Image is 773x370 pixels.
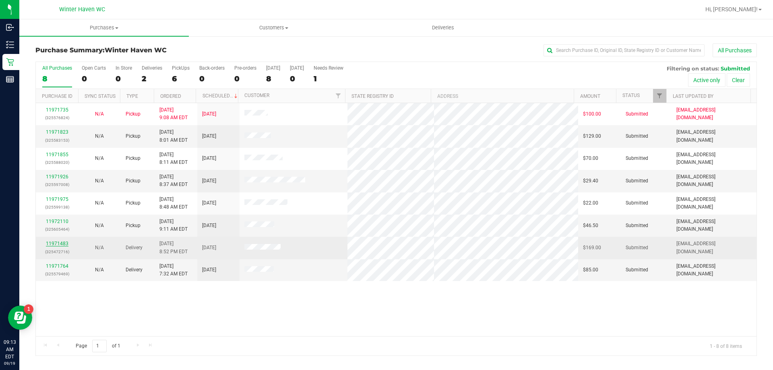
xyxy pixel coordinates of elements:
[46,219,68,224] a: 11972110
[95,110,104,118] button: N/A
[82,74,106,83] div: 0
[583,155,598,162] span: $70.00
[199,74,225,83] div: 0
[421,24,465,31] span: Deliveries
[159,173,188,188] span: [DATE] 8:37 AM EDT
[676,106,752,122] span: [EMAIL_ADDRESS][DOMAIN_NAME]
[583,266,598,274] span: $85.00
[172,74,190,83] div: 6
[667,65,719,72] span: Filtering on status:
[105,46,167,54] span: Winter Haven WC
[583,132,601,140] span: $129.00
[626,199,648,207] span: Submitted
[172,65,190,71] div: PickUps
[159,218,188,233] span: [DATE] 9:11 AM EDT
[6,41,14,49] inline-svg: Inventory
[622,93,640,98] a: Status
[69,340,127,352] span: Page of 1
[42,93,72,99] a: Purchase ID
[6,58,14,66] inline-svg: Retail
[41,114,73,122] p: (325576824)
[41,159,73,166] p: (325588020)
[189,24,358,31] span: Customers
[6,23,14,31] inline-svg: Inbound
[4,360,16,366] p: 09/19
[234,65,256,71] div: Pre-orders
[19,19,189,36] a: Purchases
[626,155,648,162] span: Submitted
[46,241,68,246] a: 11971483
[116,65,132,71] div: In Store
[721,65,750,72] span: Submitted
[95,267,104,273] span: Not Applicable
[95,177,104,185] button: N/A
[673,93,713,99] a: Last Updated By
[203,93,239,99] a: Scheduled
[626,132,648,140] span: Submitted
[95,244,104,252] button: N/A
[95,222,104,229] button: N/A
[126,132,141,140] span: Pickup
[126,155,141,162] span: Pickup
[332,89,345,103] a: Filter
[705,6,758,12] span: Hi, [PERSON_NAME]!
[126,244,143,252] span: Delivery
[95,245,104,250] span: Not Applicable
[142,74,162,83] div: 2
[202,222,216,229] span: [DATE]
[626,110,648,118] span: Submitted
[202,244,216,252] span: [DATE]
[41,136,73,144] p: (325583153)
[41,270,73,278] p: (325579469)
[142,65,162,71] div: Deliveries
[42,65,72,71] div: All Purchases
[676,196,752,211] span: [EMAIL_ADDRESS][DOMAIN_NAME]
[159,196,188,211] span: [DATE] 8:48 AM EDT
[583,177,598,185] span: $29.40
[703,340,748,352] span: 1 - 8 of 8 items
[266,74,280,83] div: 8
[41,248,73,256] p: (325472716)
[6,75,14,83] inline-svg: Reports
[189,19,358,36] a: Customers
[19,24,189,31] span: Purchases
[202,110,216,118] span: [DATE]
[46,107,68,113] a: 11971735
[202,266,216,274] span: [DATE]
[358,19,528,36] a: Deliveries
[431,89,574,103] th: Address
[95,111,104,117] span: Not Applicable
[676,240,752,255] span: [EMAIL_ADDRESS][DOMAIN_NAME]
[95,155,104,162] button: N/A
[126,110,141,118] span: Pickup
[580,93,600,99] a: Amount
[202,177,216,185] span: [DATE]
[160,93,181,99] a: Ordered
[676,128,752,144] span: [EMAIL_ADDRESS][DOMAIN_NAME]
[159,240,188,255] span: [DATE] 8:52 PM EDT
[24,304,33,314] iframe: Resource center unread badge
[626,244,648,252] span: Submitted
[676,173,752,188] span: [EMAIL_ADDRESS][DOMAIN_NAME]
[314,74,343,83] div: 1
[676,151,752,166] span: [EMAIL_ADDRESS][DOMAIN_NAME]
[126,222,141,229] span: Pickup
[126,177,141,185] span: Pickup
[202,155,216,162] span: [DATE]
[4,339,16,360] p: 09:13 AM EDT
[159,106,188,122] span: [DATE] 9:08 AM EDT
[41,203,73,211] p: (325599138)
[8,306,32,330] iframe: Resource center
[95,133,104,139] span: Not Applicable
[159,151,188,166] span: [DATE] 8:11 AM EDT
[46,129,68,135] a: 11971823
[46,263,68,269] a: 11971764
[351,93,394,99] a: State Registry ID
[676,218,752,233] span: [EMAIL_ADDRESS][DOMAIN_NAME]
[41,225,73,233] p: (325605464)
[653,89,666,103] a: Filter
[95,155,104,161] span: Not Applicable
[626,222,648,229] span: Submitted
[95,178,104,184] span: Not Applicable
[244,93,269,98] a: Customer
